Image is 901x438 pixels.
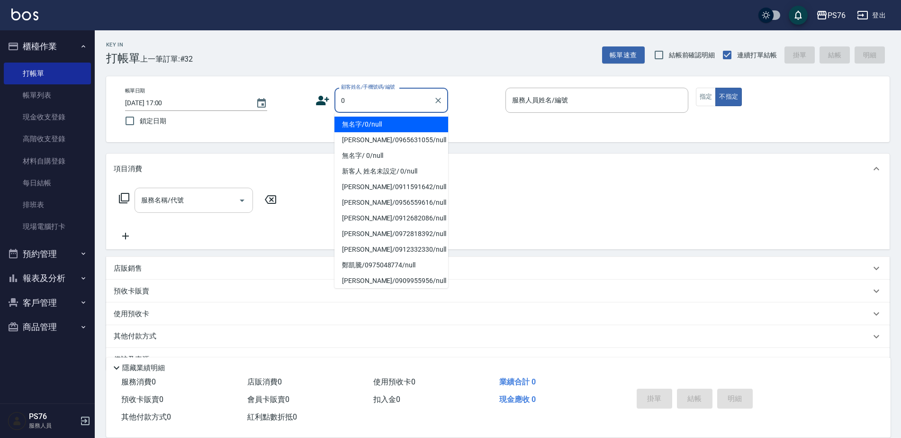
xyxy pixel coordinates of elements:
[114,286,149,296] p: 預收卡販賣
[8,411,27,430] img: Person
[602,46,645,64] button: 帳單速查
[334,148,448,164] li: 無名字/ 0/null
[106,154,890,184] div: 項目消費
[4,216,91,237] a: 現場電腦打卡
[737,50,777,60] span: 連續打單結帳
[125,95,246,111] input: YYYY/MM/DD hh:mm
[373,377,415,386] span: 使用預收卡 0
[122,363,165,373] p: 隱藏業績明細
[4,194,91,216] a: 排班表
[114,355,149,365] p: 備註及來源
[669,50,715,60] span: 結帳前確認明細
[334,179,448,195] li: [PERSON_NAME]/0911591642/null
[106,325,890,348] div: 其他付款方式
[247,412,297,421] span: 紅利點數折抵 0
[29,412,77,421] h5: PS76
[106,280,890,302] div: 預收卡販賣
[106,348,890,371] div: 備註及來源
[853,7,890,24] button: 登出
[373,395,400,404] span: 扣入金 0
[4,315,91,339] button: 商品管理
[499,395,536,404] span: 現金應收 0
[11,9,38,20] img: Logo
[334,117,448,132] li: 無名字/0/null
[250,92,273,115] button: Choose date, selected date is 2025-08-17
[140,116,166,126] span: 鎖定日期
[4,84,91,106] a: 帳單列表
[106,257,890,280] div: 店販銷售
[4,266,91,291] button: 報表及分析
[4,150,91,172] a: 材料自購登錄
[334,195,448,210] li: [PERSON_NAME]/0956559616/null
[334,210,448,226] li: [PERSON_NAME]/0912682086/null
[106,42,140,48] h2: Key In
[114,309,149,319] p: 使用預收卡
[4,172,91,194] a: 每日結帳
[247,377,282,386] span: 店販消費 0
[334,164,448,179] li: 新客人 姓名未設定/ 0/null
[121,412,171,421] span: 其他付款方式 0
[696,88,716,106] button: 指定
[247,395,289,404] span: 會員卡販賣 0
[334,273,448,289] li: [PERSON_NAME]/0909955956/null
[334,226,448,242] li: [PERSON_NAME]/0972818392/null
[4,128,91,150] a: 高階收支登錄
[4,106,91,128] a: 現金收支登錄
[106,52,140,65] h3: 打帳單
[121,377,156,386] span: 服務消費 0
[499,377,536,386] span: 業績合計 0
[334,242,448,257] li: [PERSON_NAME]/0912332330/null
[789,6,808,25] button: save
[715,88,742,106] button: 不指定
[114,331,161,342] p: 其他付款方式
[812,6,849,25] button: PS76
[4,63,91,84] a: 打帳單
[114,264,142,274] p: 店販銷售
[121,395,163,404] span: 預收卡販賣 0
[4,242,91,266] button: 預約管理
[234,193,250,208] button: Open
[828,9,846,21] div: PS76
[140,53,193,65] span: 上一筆訂單:#32
[4,34,91,59] button: 櫃檯作業
[29,421,77,430] p: 服務人員
[114,164,142,174] p: 項目消費
[4,291,91,315] button: 客戶管理
[334,132,448,148] li: [PERSON_NAME]/0965631055/null
[341,83,395,91] label: 顧客姓名/手機號碼/編號
[432,94,445,107] button: Clear
[125,87,145,94] label: 帳單日期
[334,257,448,273] li: 鄭凱騰/0975048774/null
[106,302,890,325] div: 使用預收卡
